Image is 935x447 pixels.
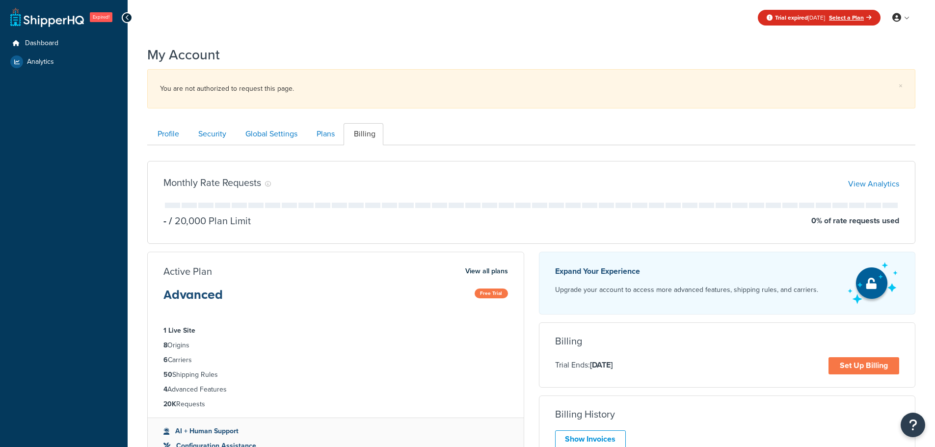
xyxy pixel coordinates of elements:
strong: 4 [163,384,167,394]
h3: Billing [555,336,582,346]
li: Requests [163,399,508,410]
a: Expand Your Experience Upgrade your account to access more advanced features, shipping rules, and... [539,252,916,315]
p: Trial Ends: [555,359,613,371]
button: Open Resource Center [901,413,925,437]
span: Dashboard [25,39,58,48]
a: × [899,82,903,90]
strong: 6 [163,355,168,365]
a: View all plans [465,265,508,278]
li: Carriers [163,355,508,366]
a: Analytics [7,53,120,71]
a: Plans [306,123,343,145]
h3: Active Plan [163,266,212,277]
a: ShipperHQ Home [10,7,84,27]
span: Expired! [90,12,112,22]
strong: 20K [163,399,176,409]
p: 20,000 Plan Limit [166,214,251,228]
a: Select a Plan [829,13,872,22]
span: Free Trial [475,289,508,298]
a: View Analytics [848,178,899,189]
span: Analytics [27,58,54,66]
strong: Trial expired [775,13,808,22]
a: Global Settings [235,123,305,145]
strong: [DATE] [590,359,613,370]
strong: 8 [163,340,167,350]
a: Profile [147,123,187,145]
a: Billing [344,123,383,145]
li: AI + Human Support [163,426,508,437]
a: Security [188,123,234,145]
h3: Monthly Rate Requests [163,177,261,188]
h3: Advanced [163,289,223,309]
p: Expand Your Experience [555,264,818,278]
p: 0 % of rate requests used [811,214,899,228]
strong: 50 [163,369,172,380]
p: - [163,214,166,228]
li: Origins [163,340,508,351]
h3: Billing History [555,409,615,420]
li: Shipping Rules [163,369,508,380]
div: You are not authorized to request this page. [160,82,903,96]
a: Set Up Billing [828,357,899,374]
span: / [169,213,172,228]
a: Dashboard [7,34,120,53]
h1: My Account [147,45,220,64]
li: Advanced Features [163,384,508,395]
strong: 1 Live Site [163,325,195,336]
span: [DATE] [775,13,825,22]
p: Upgrade your account to access more advanced features, shipping rules, and carriers. [555,283,818,297]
